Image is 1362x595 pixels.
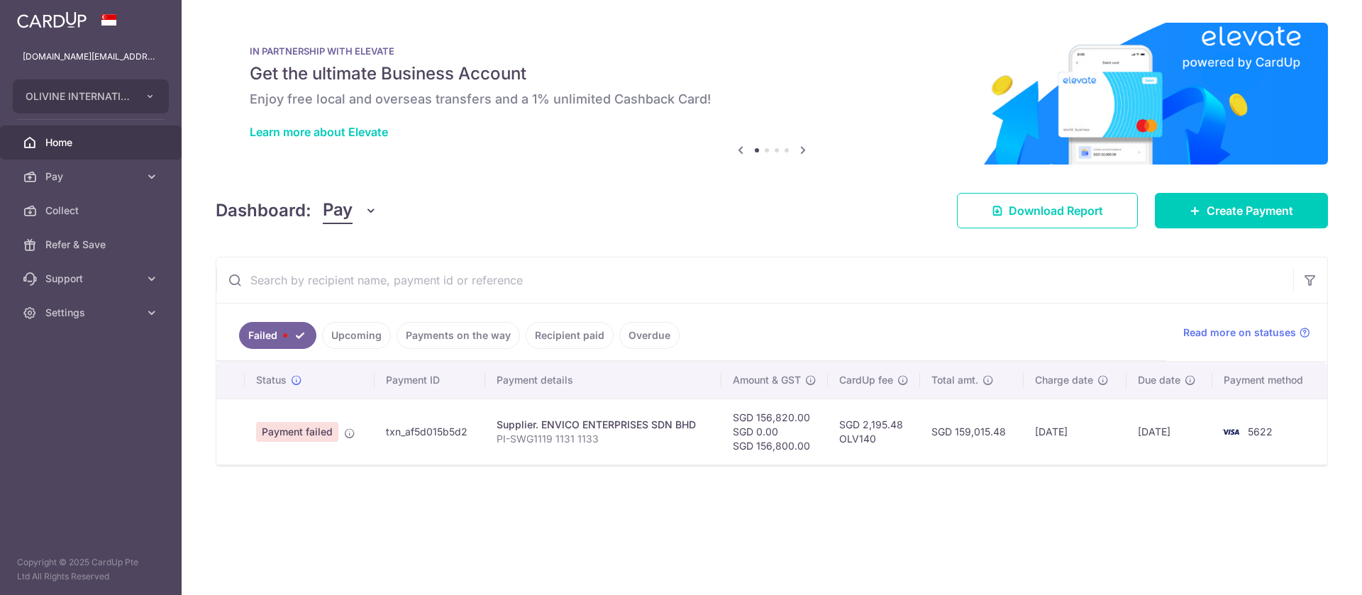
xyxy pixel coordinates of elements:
[26,89,131,104] span: OLIVINE INTERNATIONAL PRIVATE LIMITED
[733,373,801,387] span: Amount & GST
[1183,326,1296,340] span: Read more on statuses
[45,238,139,252] span: Refer & Save
[1248,426,1273,438] span: 5622
[375,362,485,399] th: Payment ID
[45,204,139,218] span: Collect
[1217,423,1245,440] img: Bank Card
[1126,399,1212,465] td: [DATE]
[45,135,139,150] span: Home
[920,399,1024,465] td: SGD 159,015.48
[1138,373,1180,387] span: Due date
[526,322,614,349] a: Recipient paid
[323,197,377,224] button: Pay
[216,198,311,223] h4: Dashboard:
[497,418,710,432] div: Supplier. ENVICO ENTERPRISES SDN BHD
[828,399,920,465] td: SGD 2,195.48 OLV140
[13,79,169,113] button: OLIVINE INTERNATIONAL PRIVATE LIMITED
[497,432,710,446] p: PI-SWG1119 1131 1133
[45,306,139,320] span: Settings
[45,169,139,184] span: Pay
[839,373,893,387] span: CardUp fee
[1207,202,1293,219] span: Create Payment
[250,91,1294,108] h6: Enjoy free local and overseas transfers and a 1% unlimited Cashback Card!
[1212,362,1327,399] th: Payment method
[250,62,1294,85] h5: Get the ultimate Business Account
[957,193,1138,228] a: Download Report
[250,45,1294,57] p: IN PARTNERSHIP WITH ELEVATE
[1024,399,1126,465] td: [DATE]
[721,399,828,465] td: SGD 156,820.00 SGD 0.00 SGD 156,800.00
[619,322,680,349] a: Overdue
[931,373,978,387] span: Total amt.
[323,197,353,224] span: Pay
[17,11,87,28] img: CardUp
[397,322,520,349] a: Payments on the way
[1155,193,1328,228] a: Create Payment
[256,373,287,387] span: Status
[1035,373,1093,387] span: Charge date
[216,23,1328,165] img: Renovation banner
[322,322,391,349] a: Upcoming
[45,272,139,286] span: Support
[375,399,485,465] td: txn_af5d015b5d2
[239,322,316,349] a: Failed
[250,125,388,139] a: Learn more about Elevate
[23,50,159,64] p: [DOMAIN_NAME][EMAIL_ADDRESS][DOMAIN_NAME]
[1183,326,1310,340] a: Read more on statuses
[256,422,338,442] span: Payment failed
[1009,202,1103,219] span: Download Report
[216,257,1293,303] input: Search by recipient name, payment id or reference
[485,362,721,399] th: Payment details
